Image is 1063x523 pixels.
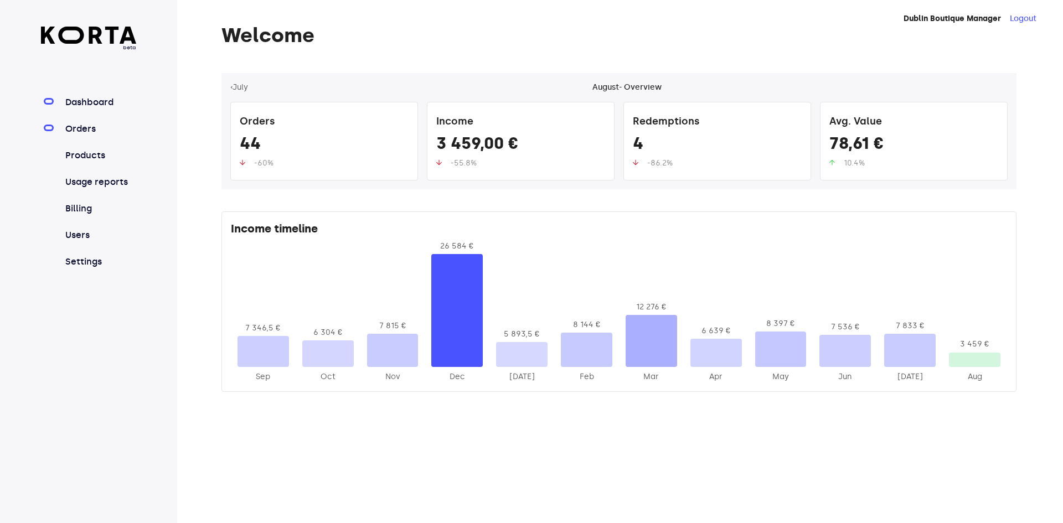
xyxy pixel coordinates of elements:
div: 44 [240,133,409,158]
div: 7 346,5 € [238,323,289,334]
div: 2025-Aug [949,371,1000,382]
div: 2025-Jul [884,371,936,382]
div: 2025-Feb [561,371,612,382]
div: 6 639 € [690,325,742,336]
a: Billing [63,202,137,215]
div: 26 584 € [431,241,483,252]
button: ‹July [230,82,248,93]
span: -60% [254,158,274,168]
div: 12 276 € [626,302,677,313]
span: -86.2% [647,158,673,168]
img: up [829,159,835,165]
button: Logout [1010,13,1036,24]
img: up [240,159,245,165]
div: 7 833 € [884,320,936,332]
a: Users [63,229,137,242]
div: 78,61 € [829,133,998,158]
div: 8 144 € [561,319,612,330]
div: 2025-Apr [690,371,742,382]
span: 10.4% [844,158,865,168]
div: 2025-May [755,371,807,382]
h1: Welcome [221,24,1016,46]
a: Settings [63,255,137,268]
div: 2025-Mar [626,371,677,382]
span: -55.8% [451,158,477,168]
span: beta [41,44,137,51]
a: Products [63,149,137,162]
div: 2024-Dec [431,371,483,382]
div: 8 397 € [755,318,807,329]
img: up [633,159,638,165]
div: 4 [633,133,802,158]
img: Korta [41,27,137,44]
div: 7 815 € [367,320,419,332]
div: Redemptions [633,111,802,133]
img: up [436,159,442,165]
div: 2025-Jun [819,371,871,382]
div: 2024-Oct [302,371,354,382]
div: 2024-Nov [367,371,419,382]
div: Orders [240,111,409,133]
a: Usage reports [63,175,137,189]
div: Avg. Value [829,111,998,133]
div: 3 459,00 € [436,133,605,158]
div: 6 304 € [302,327,354,338]
a: Orders [63,122,137,136]
div: 3 459 € [949,339,1000,350]
div: 2025-Jan [496,371,548,382]
div: 5 893,5 € [496,329,548,340]
a: beta [41,27,137,51]
div: Income timeline [231,221,1007,241]
div: August - Overview [592,82,662,93]
div: Income [436,111,605,133]
div: 7 536 € [819,322,871,333]
div: 2024-Sep [238,371,289,382]
a: Dashboard [63,96,137,109]
strong: Dublin Boutique Manager [904,14,1001,23]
